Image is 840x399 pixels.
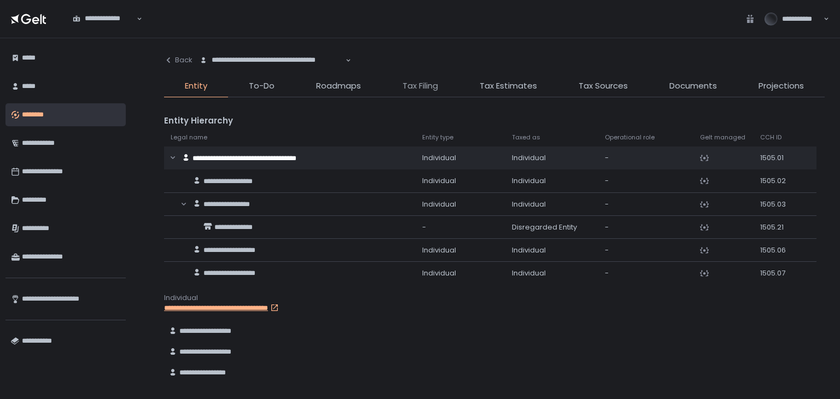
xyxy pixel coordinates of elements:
div: - [422,222,499,232]
div: Search for option [192,49,351,72]
span: To-Do [249,80,275,92]
div: Individual [164,293,825,303]
div: - [605,176,686,186]
div: 1505.03 [760,199,797,209]
div: Individual [422,268,499,278]
input: Search for option [200,65,345,76]
div: Individual [512,268,592,278]
div: 1505.07 [760,268,797,278]
div: 1505.06 [760,245,797,255]
div: Disregarded Entity [512,222,592,232]
div: Individual [512,176,592,186]
div: Back [164,55,192,65]
div: Individual [512,153,592,163]
div: - [605,268,686,278]
span: Roadmaps [316,80,361,92]
span: CCH ID [760,133,781,142]
button: Back [164,49,192,71]
div: Individual [422,245,499,255]
span: Operational role [605,133,655,142]
div: Individual [512,245,592,255]
span: Gelt managed [700,133,745,142]
span: Projections [759,80,804,92]
div: Individual [422,153,499,163]
input: Search for option [73,24,136,34]
div: Search for option [66,8,142,31]
div: Entity Hierarchy [164,115,825,127]
span: Tax Estimates [480,80,537,92]
div: - [605,222,686,232]
span: Tax Filing [402,80,438,92]
div: Individual [422,199,499,209]
div: 1505.01 [760,153,797,163]
span: Taxed as [512,133,540,142]
span: Entity type [422,133,453,142]
div: Individual [422,176,499,186]
span: Legal name [171,133,207,142]
span: Tax Sources [579,80,628,92]
span: Entity [185,80,207,92]
div: - [605,153,686,163]
div: 1505.02 [760,176,797,186]
div: - [605,199,686,209]
div: Individual [512,199,592,209]
div: - [605,245,686,255]
div: 1505.21 [760,222,797,232]
span: Documents [669,80,717,92]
